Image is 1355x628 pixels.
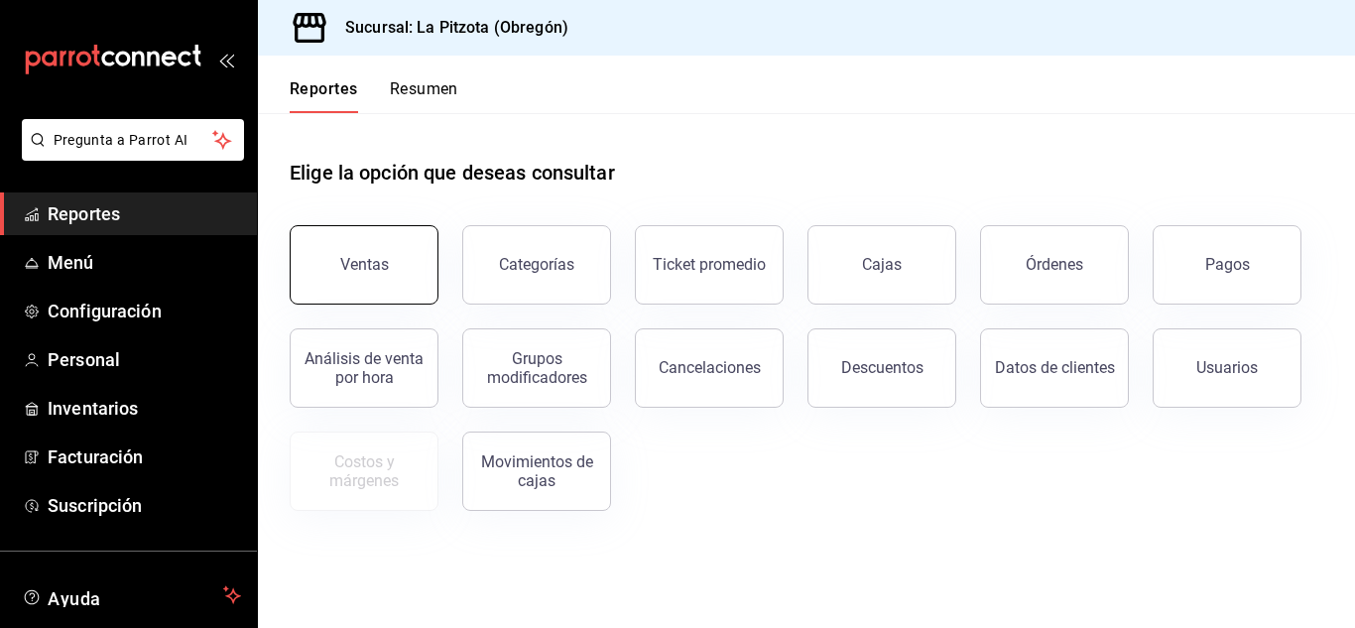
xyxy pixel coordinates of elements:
span: Suscripción [48,492,241,519]
button: Contrata inventarios para ver este reporte [290,432,438,511]
button: Cancelaciones [635,328,784,408]
button: open_drawer_menu [218,52,234,67]
div: Análisis de venta por hora [303,349,426,387]
span: Personal [48,346,241,373]
span: Ayuda [48,583,215,607]
button: Usuarios [1153,328,1301,408]
span: Configuración [48,298,241,324]
div: Cajas [862,253,903,277]
div: Cancelaciones [659,358,761,377]
span: Facturación [48,443,241,470]
button: Reportes [290,79,358,113]
button: Resumen [390,79,458,113]
div: Datos de clientes [995,358,1115,377]
div: Costos y márgenes [303,452,426,490]
button: Ventas [290,225,438,305]
button: Pagos [1153,225,1301,305]
div: Ventas [340,255,389,274]
div: Categorías [499,255,574,274]
button: Grupos modificadores [462,328,611,408]
span: Inventarios [48,395,241,422]
div: Descuentos [841,358,924,377]
button: Órdenes [980,225,1129,305]
div: Órdenes [1026,255,1083,274]
div: Usuarios [1196,358,1258,377]
button: Ticket promedio [635,225,784,305]
button: Movimientos de cajas [462,432,611,511]
div: Ticket promedio [653,255,766,274]
span: Reportes [48,200,241,227]
div: Movimientos de cajas [475,452,598,490]
button: Análisis de venta por hora [290,328,438,408]
h1: Elige la opción que deseas consultar [290,158,615,188]
a: Cajas [807,225,956,305]
a: Pregunta a Parrot AI [14,144,244,165]
span: Menú [48,249,241,276]
div: Grupos modificadores [475,349,598,387]
button: Descuentos [807,328,956,408]
button: Pregunta a Parrot AI [22,119,244,161]
h3: Sucursal: La Pitzota (Obregón) [329,16,568,40]
span: Pregunta a Parrot AI [54,130,213,151]
button: Datos de clientes [980,328,1129,408]
button: Categorías [462,225,611,305]
div: navigation tabs [290,79,458,113]
div: Pagos [1205,255,1250,274]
